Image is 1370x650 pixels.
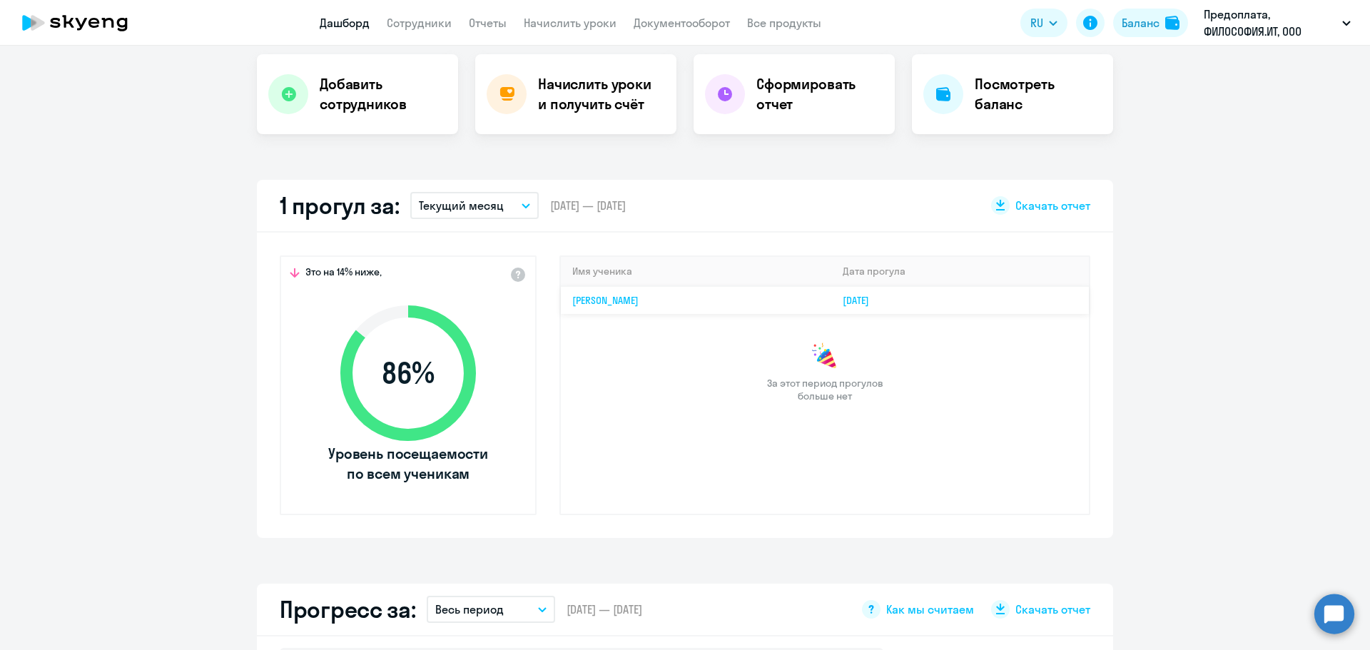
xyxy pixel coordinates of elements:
button: Весь период [427,596,555,623]
span: Скачать отчет [1015,198,1090,213]
button: Текущий месяц [410,192,539,219]
button: Балансbalance [1113,9,1188,37]
h4: Добавить сотрудников [320,74,447,114]
img: balance [1165,16,1179,30]
h2: 1 прогул за: [280,191,399,220]
a: Начислить уроки [524,16,616,30]
h4: Сформировать отчет [756,74,883,114]
span: Уровень посещаемости по всем ученикам [326,444,490,484]
th: Имя ученика [561,257,831,286]
span: Это на 14% ниже, [305,265,382,283]
h4: Начислить уроки и получить счёт [538,74,662,114]
a: Документооборот [634,16,730,30]
a: [DATE] [843,294,881,307]
span: [DATE] — [DATE] [567,601,642,617]
a: Дашборд [320,16,370,30]
div: Баланс [1122,14,1160,31]
a: Все продукты [747,16,821,30]
span: [DATE] — [DATE] [550,198,626,213]
button: Предоплата, ФИЛОСОФИЯ.ИТ, ООО [1197,6,1358,40]
a: [PERSON_NAME] [572,294,639,307]
span: Скачать отчет [1015,601,1090,617]
h2: Прогресс за: [280,595,415,624]
h4: Посмотреть баланс [975,74,1102,114]
th: Дата прогула [831,257,1089,286]
a: Сотрудники [387,16,452,30]
span: Как мы считаем [886,601,974,617]
button: RU [1020,9,1067,37]
span: RU [1030,14,1043,31]
p: Предоплата, ФИЛОСОФИЯ.ИТ, ООО [1204,6,1336,40]
p: Весь период [435,601,504,618]
p: Текущий месяц [419,197,504,214]
img: congrats [811,342,839,371]
span: 86 % [326,356,490,390]
span: За этот период прогулов больше нет [765,377,885,402]
a: Отчеты [469,16,507,30]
